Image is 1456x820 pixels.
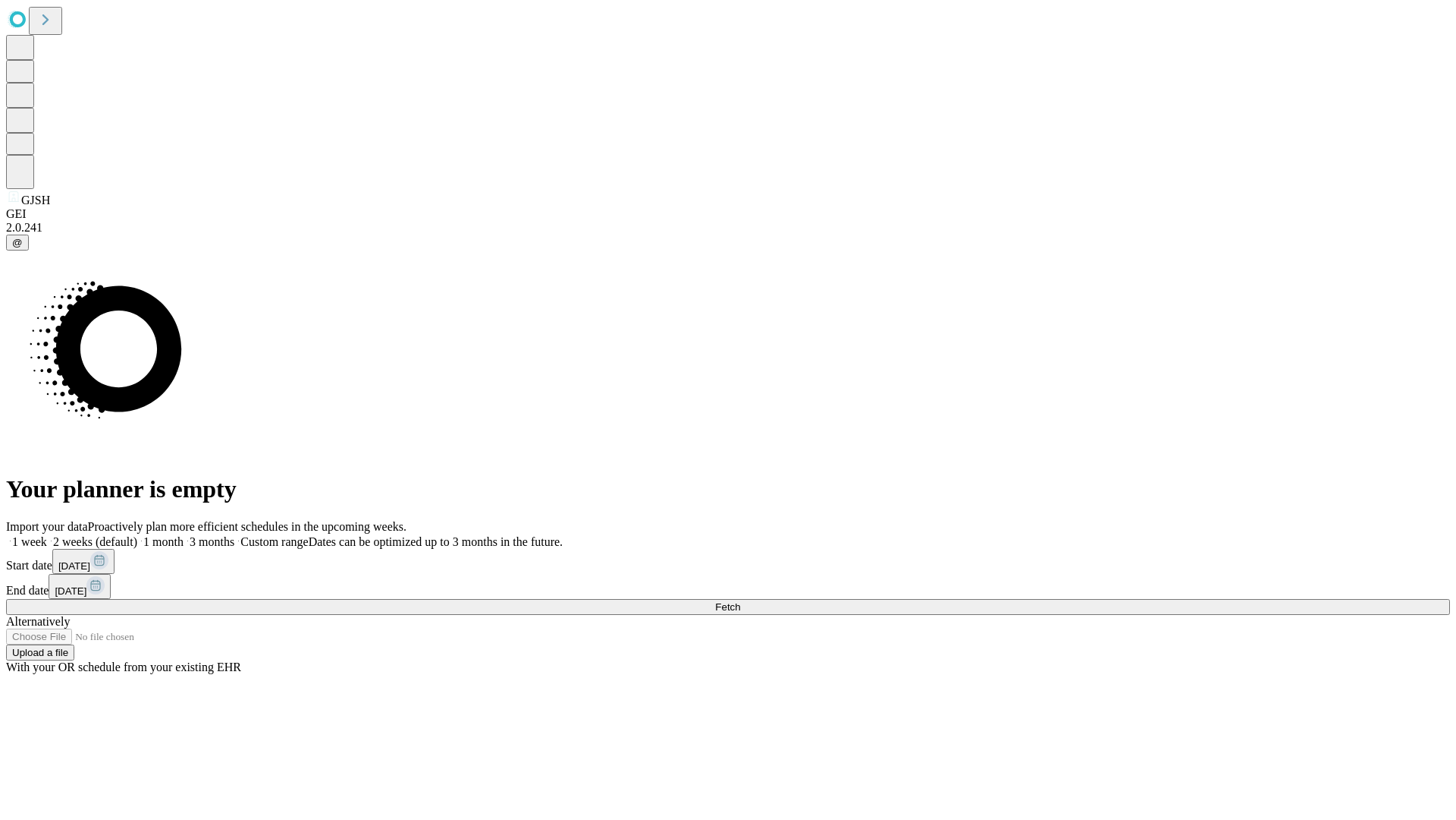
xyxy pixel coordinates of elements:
div: 2.0.241 [6,221,1450,235]
div: End date [6,574,1450,599]
span: Fetch [715,601,740,613]
span: [DATE] [55,585,86,597]
span: Alternatively [6,615,70,628]
span: Dates can be optimized up to 3 months in the future. [309,535,563,548]
button: Upload a file [6,645,74,661]
span: GJSH [21,194,50,207]
span: 2 weeks (default) [53,535,137,548]
div: GEI [6,207,1450,221]
span: Custom range [240,535,308,548]
span: With your OR schedule from your existing EHR [6,661,241,673]
span: Import your data [6,520,88,533]
span: 3 months [190,535,234,548]
button: [DATE] [52,549,115,574]
div: Start date [6,549,1450,574]
span: 1 week [12,535,47,548]
span: @ [12,237,23,248]
span: [DATE] [58,560,90,572]
button: [DATE] [49,574,111,599]
span: Proactively plan more efficient schedules in the upcoming weeks. [88,520,406,533]
span: 1 month [143,535,184,548]
button: @ [6,235,29,251]
h1: Your planner is empty [6,475,1450,503]
button: Fetch [6,599,1450,615]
